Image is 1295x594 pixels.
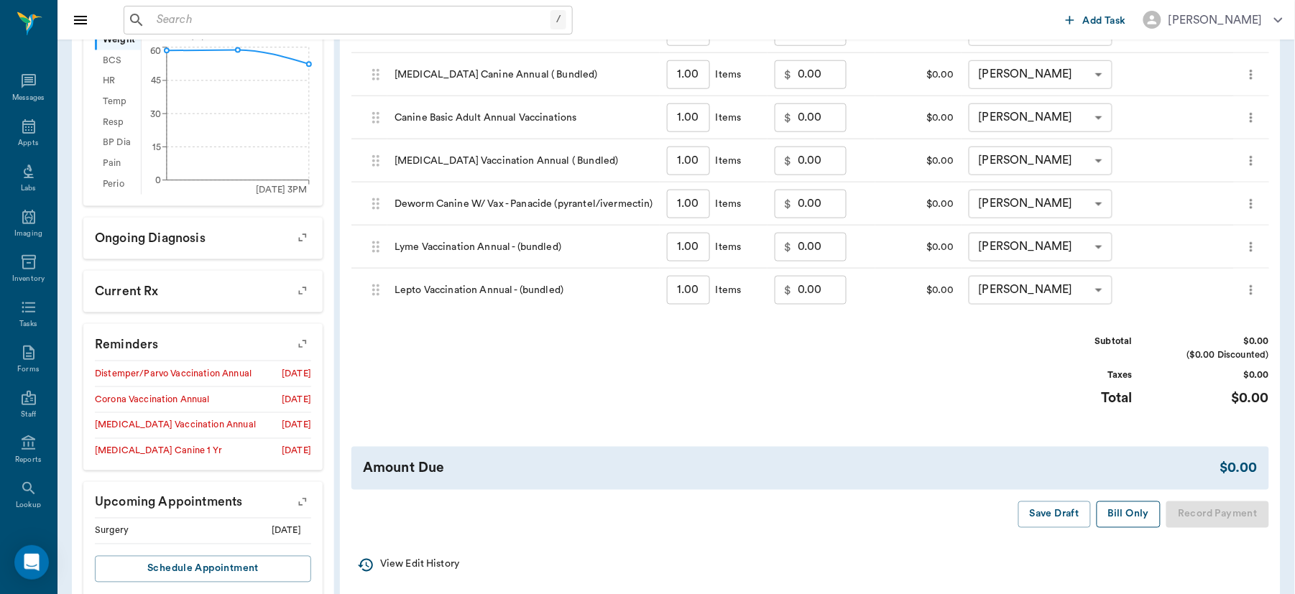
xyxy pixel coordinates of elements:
[798,103,847,132] input: 0.00
[875,139,962,182] div: $0.00
[256,185,308,194] tspan: [DATE] 3PM
[282,393,311,407] div: [DATE]
[710,111,742,125] div: Items
[282,445,311,458] div: [DATE]
[710,240,742,254] div: Items
[710,283,742,297] div: Items
[969,60,1112,89] div: [PERSON_NAME]
[387,226,660,269] div: Lyme Vaccination Annual - (bundled)
[17,364,39,375] div: Forms
[875,96,962,139] div: $0.00
[95,29,141,50] div: Weight
[1025,335,1133,348] div: Subtotal
[875,269,962,312] div: $0.00
[150,110,161,119] tspan: 30
[1240,278,1262,302] button: more
[798,233,847,261] input: 0.00
[969,190,1112,218] div: [PERSON_NAME]
[710,68,742,82] div: Items
[969,147,1112,175] div: [PERSON_NAME]
[387,139,660,182] div: [MEDICAL_DATA] Vaccination Annual ( Bundled)
[1240,192,1262,216] button: more
[875,53,962,96] div: $0.00
[875,182,962,226] div: $0.00
[95,153,141,174] div: Pain
[155,176,161,185] tspan: 0
[969,233,1112,261] div: [PERSON_NAME]
[83,324,323,360] p: Reminders
[1169,11,1263,29] div: [PERSON_NAME]
[15,455,42,465] div: Reports
[387,96,660,139] div: Canine Basic Adult Annual Vaccinations
[550,10,566,29] div: /
[14,228,42,239] div: Imaging
[798,190,847,218] input: 0.00
[151,76,161,85] tspan: 45
[969,276,1112,305] div: [PERSON_NAME]
[785,152,792,170] p: $
[387,182,660,226] div: Deworm Canine W/ Vax - Panacide (pyrantel/ivermectin)
[83,271,323,307] p: Current Rx
[95,133,141,154] div: BP Dia
[1161,368,1269,382] div: $0.00
[1220,458,1258,479] div: $0.00
[272,524,311,538] div: [DATE]
[1132,6,1294,33] button: [PERSON_NAME]
[95,91,141,112] div: Temp
[1161,348,1269,362] div: ($0.00 Discounted)
[858,107,865,129] button: message
[95,112,141,133] div: Resp
[83,482,323,518] p: Upcoming appointments
[95,174,141,195] div: Perio
[151,10,550,30] input: Search
[95,445,222,458] div: [MEDICAL_DATA] Canine 1 Yr
[282,367,311,381] div: [DATE]
[387,269,660,312] div: Lepto Vaccination Annual - (bundled)
[798,147,847,175] input: 0.00
[1240,106,1262,130] button: more
[875,226,962,269] div: $0.00
[1240,149,1262,173] button: more
[152,143,161,152] tspan: 15
[16,500,41,511] div: Lookup
[1097,501,1161,528] button: Bill Only
[380,557,459,572] p: View Edit History
[95,367,252,381] div: Distemper/Parvo Vaccination Annual
[95,393,210,407] div: Corona Vaccination Annual
[12,274,45,284] div: Inventory
[858,193,865,215] button: message
[95,419,256,432] div: [MEDICAL_DATA] Vaccination Annual
[1240,235,1262,259] button: more
[1161,335,1269,348] div: $0.00
[785,66,792,83] p: $
[785,195,792,213] p: $
[95,556,311,583] button: Schedule Appointment
[1060,6,1132,33] button: Add Task
[95,524,145,538] div: Surgery
[95,50,141,71] div: BCS
[150,47,161,55] tspan: 60
[1025,368,1133,382] div: Taxes
[1161,388,1269,409] div: $0.00
[1018,501,1091,528] button: Save Draft
[66,6,95,34] button: Close drawer
[710,154,742,168] div: Items
[12,93,45,103] div: Messages
[798,276,847,305] input: 0.00
[785,109,792,126] p: $
[21,409,36,420] div: Staff
[21,183,36,194] div: Labs
[95,71,141,92] div: HR
[83,218,323,254] p: Ongoing diagnosis
[785,238,792,256] p: $
[1025,388,1133,409] div: Total
[18,138,38,149] div: Appts
[798,60,847,89] input: 0.00
[282,419,311,432] div: [DATE]
[785,282,792,299] p: $
[14,545,49,580] div: Open Intercom Messenger
[387,53,660,96] div: [MEDICAL_DATA] Canine Annual ( Bundled)
[1240,62,1262,87] button: more
[969,103,1112,132] div: [PERSON_NAME]
[710,197,742,211] div: Items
